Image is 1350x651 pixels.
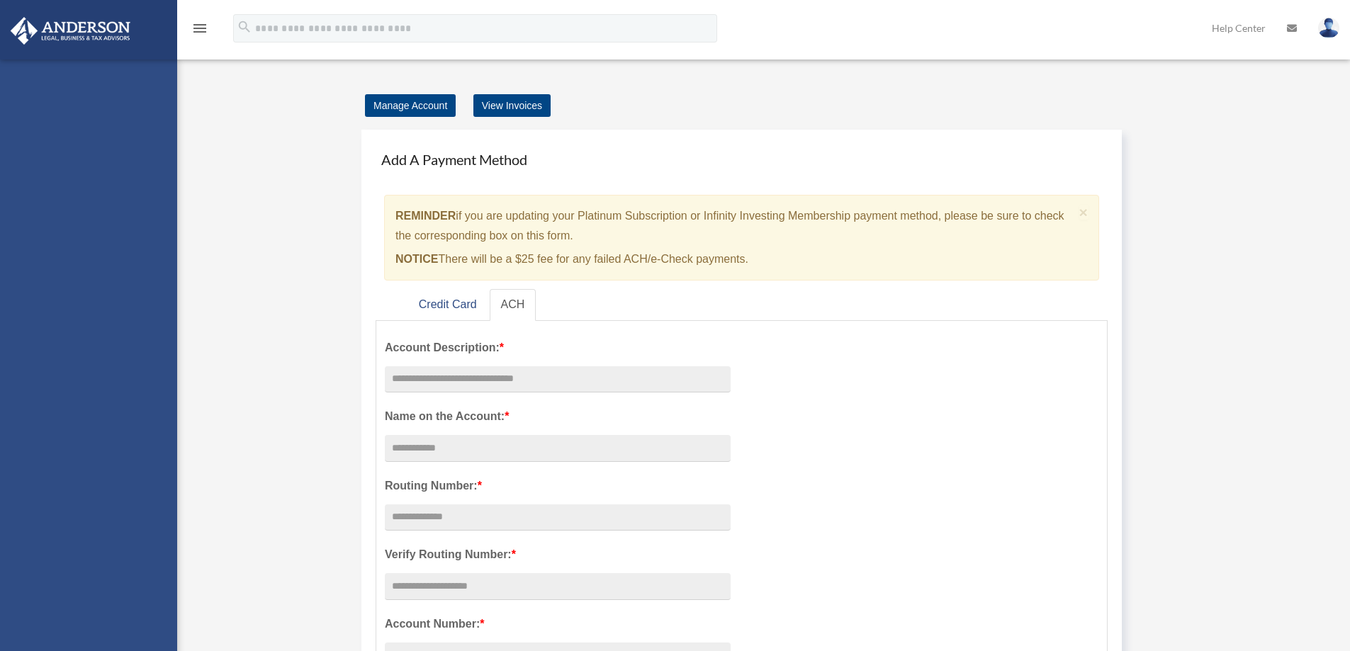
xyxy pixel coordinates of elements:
[1079,204,1089,220] span: ×
[191,20,208,37] i: menu
[1318,18,1339,38] img: User Pic
[1079,205,1089,220] button: Close
[6,17,135,45] img: Anderson Advisors Platinum Portal
[490,289,536,321] a: ACH
[395,249,1074,269] p: There will be a $25 fee for any failed ACH/e-Check payments.
[385,614,731,634] label: Account Number:
[365,94,456,117] a: Manage Account
[376,144,1108,175] h4: Add A Payment Method
[385,545,731,565] label: Verify Routing Number:
[384,195,1099,281] div: if you are updating your Platinum Subscription or Infinity Investing Membership payment method, p...
[395,253,438,265] strong: NOTICE
[385,407,731,426] label: Name on the Account:
[385,338,731,358] label: Account Description:
[407,289,488,321] a: Credit Card
[395,210,456,222] strong: REMINDER
[385,476,731,496] label: Routing Number:
[237,19,252,35] i: search
[473,94,551,117] a: View Invoices
[191,25,208,37] a: menu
